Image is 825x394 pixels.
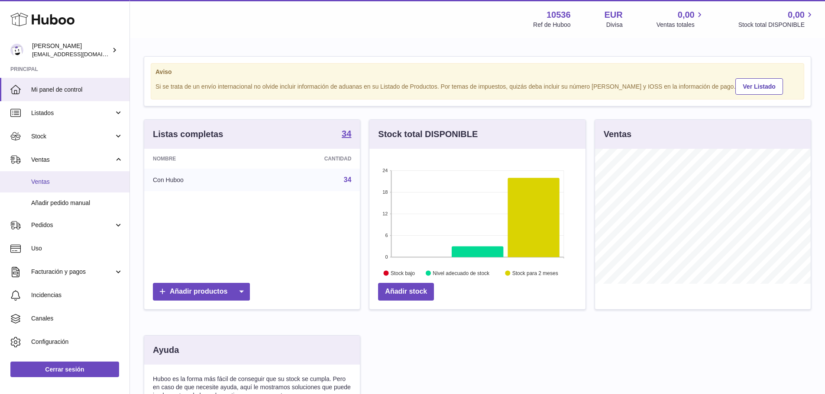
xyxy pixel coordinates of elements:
[32,51,127,58] span: [EMAIL_ADDRESS][DOMAIN_NAME]
[788,9,805,21] span: 0,00
[735,78,783,95] a: Ver Listado
[678,9,695,21] span: 0,00
[256,149,360,169] th: Cantidad
[31,132,114,141] span: Stock
[31,338,123,346] span: Configuración
[657,21,705,29] span: Ventas totales
[31,199,123,207] span: Añadir pedido manual
[342,129,351,140] a: 34
[512,270,558,276] text: Stock para 2 meses
[31,156,114,164] span: Ventas
[547,9,571,21] strong: 10536
[433,270,490,276] text: Nivel adecuado de stock
[533,21,570,29] div: Ref de Huboo
[10,44,23,57] img: internalAdmin-10536@internal.huboo.com
[383,211,388,216] text: 12
[144,169,256,191] td: Con Huboo
[344,176,352,183] a: 34
[153,344,179,356] h3: Ayuda
[378,283,434,301] a: Añadir stock
[738,9,815,29] a: 0,00 Stock total DISPONIBLE
[153,283,250,301] a: Añadir productos
[604,128,631,140] h3: Ventas
[155,68,799,76] strong: Aviso
[155,77,799,95] div: Si se trata de un envío internacional no olvide incluir información de aduanas en su Listado de P...
[383,189,388,195] text: 18
[10,362,119,377] a: Cerrar sesión
[31,291,123,299] span: Incidencias
[32,42,110,58] div: [PERSON_NAME]
[31,109,114,117] span: Listados
[144,149,256,169] th: Nombre
[342,129,351,138] strong: 34
[385,233,388,238] text: 6
[657,9,705,29] a: 0,00 Ventas totales
[378,128,478,140] h3: Stock total DISPONIBLE
[31,221,114,229] span: Pedidos
[391,270,415,276] text: Stock bajo
[605,9,623,21] strong: EUR
[31,244,123,253] span: Uso
[31,178,123,186] span: Ventas
[385,254,388,259] text: 0
[383,168,388,173] text: 24
[153,128,223,140] h3: Listas completas
[31,86,123,94] span: Mi panel de control
[738,21,815,29] span: Stock total DISPONIBLE
[31,314,123,323] span: Canales
[606,21,623,29] div: Divisa
[31,268,114,276] span: Facturación y pagos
